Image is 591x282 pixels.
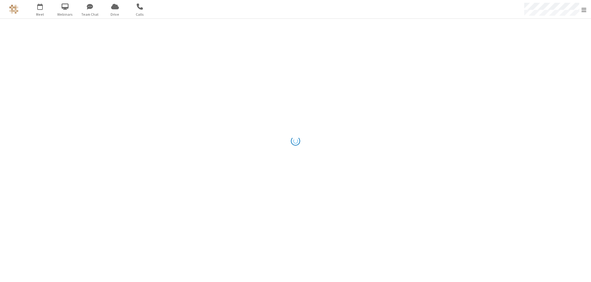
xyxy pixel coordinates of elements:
[103,12,127,17] span: Drive
[128,12,151,17] span: Calls
[54,12,77,17] span: Webinars
[29,12,52,17] span: Meet
[78,12,102,17] span: Team Chat
[9,5,18,14] img: QA Selenium DO NOT DELETE OR CHANGE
